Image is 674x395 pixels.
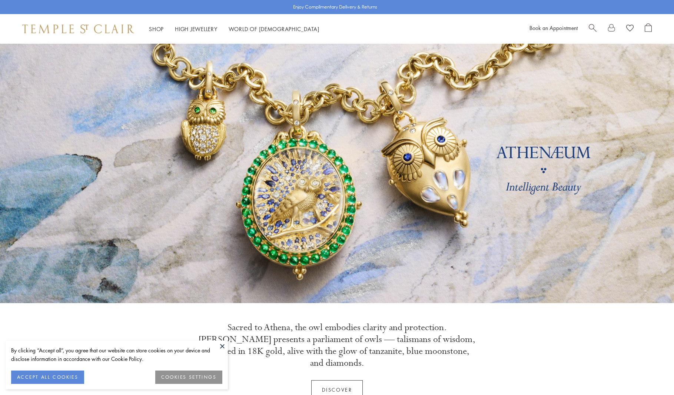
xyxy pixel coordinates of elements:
[155,371,222,384] button: COOKIES SETTINGS
[198,322,476,369] p: Sacred to Athena, the owl embodies clarity and protection. [PERSON_NAME] presents a parliament of...
[626,23,634,34] a: View Wishlist
[22,24,134,33] img: Temple St. Clair
[11,346,222,363] div: By clicking “Accept all”, you agree that our website can store cookies on your device and disclos...
[229,25,319,33] a: World of [DEMOGRAPHIC_DATA]World of [DEMOGRAPHIC_DATA]
[11,371,84,384] button: ACCEPT ALL COOKIES
[149,24,319,34] nav: Main navigation
[175,25,218,33] a: High JewelleryHigh Jewellery
[149,25,164,33] a: ShopShop
[589,23,597,34] a: Search
[637,360,667,388] iframe: Gorgias live chat messenger
[645,23,652,34] a: Open Shopping Bag
[529,24,578,31] a: Book an Appointment
[293,3,377,11] p: Enjoy Complimentary Delivery & Returns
